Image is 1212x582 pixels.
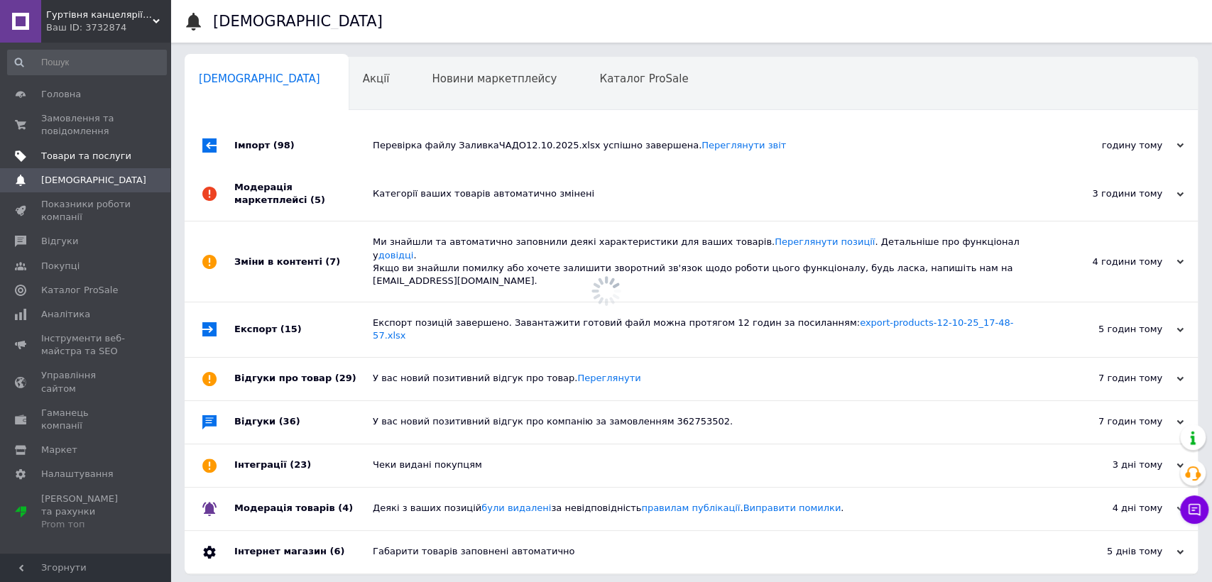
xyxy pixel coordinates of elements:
div: Відгуки про товар [234,358,373,400]
a: Виправити помилки [743,503,841,513]
div: 5 днів тому [1042,545,1184,558]
div: годину тому [1042,139,1184,152]
span: Управління сайтом [41,369,131,395]
div: Ми знайшли та автоматично заповнили деякі характеристики для ваших товарів. . Детальніше про функ... [373,236,1042,287]
a: Переглянути звіт [701,140,786,150]
div: Модерація товарів [234,488,373,530]
span: Гаманець компанії [41,407,131,432]
span: Акції [363,72,390,85]
div: Габарити товарів заповнені автоматично [373,545,1042,558]
div: Перевірка файлу ЗаливкаЧАДО12.10.2025.xlsx успішно завершена. [373,139,1042,152]
div: 3 дні тому [1042,459,1184,471]
div: 4 години тому [1042,256,1184,268]
span: (5) [310,194,325,205]
div: Модерація маркетплейсі [234,167,373,221]
span: Каталог ProSale [41,284,118,297]
span: Маркет [41,444,77,456]
span: Гуртівня канцелярії, літератури та товарів для дітей [46,9,153,21]
div: Експорт [234,302,373,356]
div: Зміни в контенті [234,221,373,302]
span: Аналітика [41,308,90,321]
span: Каталог ProSale [599,72,688,85]
span: [DEMOGRAPHIC_DATA] [199,72,320,85]
span: Покупці [41,260,80,273]
input: Пошук [7,50,167,75]
span: Головна [41,88,81,101]
span: [PERSON_NAME] та рахунки [41,493,131,532]
div: 4 дні тому [1042,502,1184,515]
span: Новини маркетплейсу [432,72,557,85]
span: Товари та послуги [41,150,131,163]
span: (98) [273,140,295,150]
span: Інструменти веб-майстра та SEO [41,332,131,358]
div: Деякі з ваших позицій за невідповідність . . [373,502,1042,515]
span: Показники роботи компанії [41,198,131,224]
div: Категорії ваших товарів автоматично змінені [373,187,1042,200]
div: Чеки видані покупцям [373,459,1042,471]
div: Інтеграції [234,444,373,487]
span: Налаштування [41,468,114,481]
a: Переглянути [577,373,640,383]
span: (4) [338,503,353,513]
div: 7 годин тому [1042,372,1184,385]
a: правилам публікації [641,503,740,513]
div: Ваш ID: 3732874 [46,21,170,34]
h1: [DEMOGRAPHIC_DATA] [213,13,383,30]
span: (15) [280,324,302,334]
a: довідці [378,250,414,260]
div: Імпорт [234,124,373,167]
div: У вас новий позитивний відгук про компанію за замовленням 362753502. [373,415,1042,428]
span: (6) [329,546,344,556]
span: (23) [290,459,311,470]
a: були видалені [481,503,551,513]
div: 3 години тому [1042,187,1184,200]
span: Відгуки [41,235,78,248]
span: (7) [325,256,340,267]
span: (29) [335,373,356,383]
button: Чат з покупцем [1180,495,1208,524]
span: Замовлення та повідомлення [41,112,131,138]
div: 7 годин тому [1042,415,1184,428]
a: Переглянути позиції [775,236,875,247]
span: (36) [279,416,300,427]
div: У вас новий позитивний відгук про товар. [373,372,1042,385]
div: Prom топ [41,518,131,531]
div: Експорт позицій завершено. Завантажити готовий файл можна протягом 12 годин за посиланням: [373,317,1042,342]
div: 5 годин тому [1042,323,1184,336]
div: Відгуки [234,401,373,444]
span: [DEMOGRAPHIC_DATA] [41,174,146,187]
div: Інтернет магазин [234,531,373,573]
